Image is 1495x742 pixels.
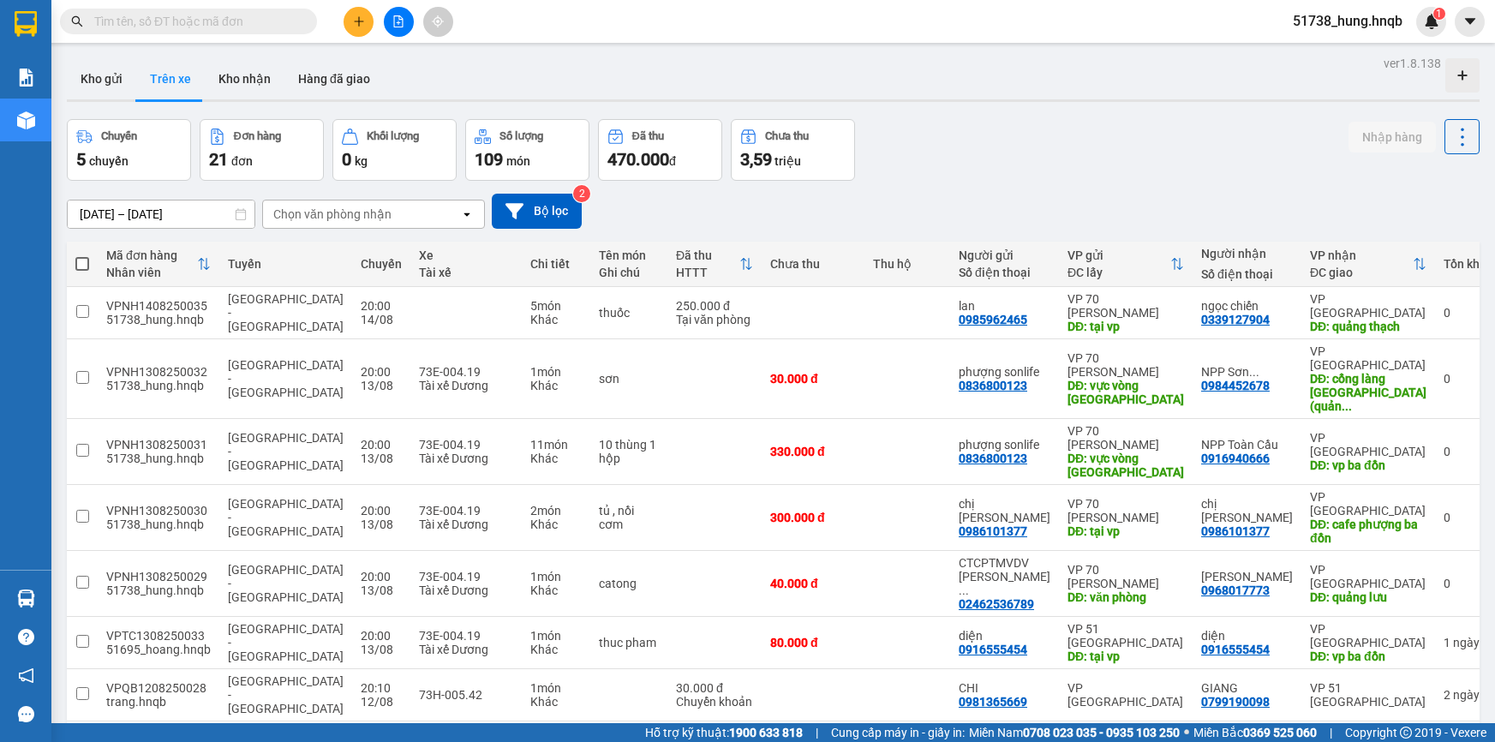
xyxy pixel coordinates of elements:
[419,583,513,597] div: Tài xế Dương
[1310,458,1426,472] div: DĐ: vp ba đồn
[106,248,197,262] div: Mã đơn hàng
[676,248,739,262] div: Đã thu
[770,257,856,271] div: Chưa thu
[1444,511,1486,524] div: 0
[667,242,762,287] th: Toggle SortBy
[1310,248,1413,262] div: VP nhận
[607,149,669,170] span: 470.000
[419,266,513,279] div: Tài xế
[106,438,211,452] div: VPNH1308250031
[959,695,1027,709] div: 0981365669
[419,688,513,702] div: 73H-005.42
[419,504,513,518] div: 73E-004.19
[1201,313,1270,326] div: 0339127904
[89,154,129,168] span: chuyến
[273,206,392,223] div: Chọn văn phòng nhận
[530,695,582,709] div: Khác
[361,299,402,313] div: 20:00
[770,445,856,458] div: 330.000 đ
[1445,58,1480,93] div: Tạo kho hàng mới
[1067,622,1184,649] div: VP 51 [GEOGRAPHIC_DATA]
[676,681,753,695] div: 30.000 đ
[959,379,1027,392] div: 0836800123
[1067,248,1170,262] div: VP gửi
[106,313,211,326] div: 51738_hung.hnqb
[959,556,1050,597] div: CTCPTMVDV Hoàng Minh Lâm
[1067,351,1184,379] div: VP 70 [PERSON_NAME]
[599,504,659,531] div: tủ , nồi cơm
[959,597,1034,611] div: 02462536789
[361,379,402,392] div: 13/08
[332,119,457,181] button: Khối lượng0kg
[774,154,801,168] span: triệu
[361,583,402,597] div: 13/08
[94,12,296,31] input: Tìm tên, số ĐT hoặc mã đơn
[228,292,344,333] span: [GEOGRAPHIC_DATA] - [GEOGRAPHIC_DATA]
[1201,695,1270,709] div: 0799190098
[959,266,1050,279] div: Số điện thoại
[1424,14,1439,29] img: icon-new-feature
[361,629,402,643] div: 20:00
[361,257,402,271] div: Chuyến
[530,452,582,465] div: Khác
[959,438,1050,452] div: phượng sonlife
[353,15,365,27] span: plus
[599,306,659,320] div: thuốc
[423,7,453,37] button: aim
[959,313,1027,326] div: 0985962465
[1201,524,1270,538] div: 0986101377
[731,119,855,181] button: Chưa thu3,59 triệu
[1201,267,1293,281] div: Số điện thoại
[361,452,402,465] div: 13/08
[392,15,404,27] span: file-add
[770,636,856,649] div: 80.000 đ
[1453,688,1480,702] span: ngày
[599,577,659,590] div: catong
[729,726,803,739] strong: 1900 633 818
[1201,365,1293,379] div: NPP Sơn Huyền
[367,130,419,142] div: Khối lượng
[959,497,1050,524] div: chị vân
[492,194,582,229] button: Bộ lọc
[530,504,582,518] div: 2 món
[959,583,969,597] span: ...
[530,681,582,695] div: 1 món
[355,154,368,168] span: kg
[68,200,254,228] input: Select a date range.
[1310,431,1426,458] div: VP [GEOGRAPHIC_DATA]
[1243,726,1317,739] strong: 0369 525 060
[676,695,753,709] div: Chuyển khoản
[1462,14,1478,29] span: caret-down
[1310,681,1426,709] div: VP 51 [GEOGRAPHIC_DATA]
[136,58,205,99] button: Trên xe
[106,583,211,597] div: 51738_hung.hnqb
[1310,266,1413,279] div: ĐC giao
[1279,10,1416,32] span: 51738_hung.hnqb
[1310,344,1426,372] div: VP [GEOGRAPHIC_DATA]
[1433,8,1445,20] sup: 1
[530,583,582,597] div: Khác
[1067,563,1184,590] div: VP 70 [PERSON_NAME]
[1444,445,1486,458] div: 0
[18,667,34,684] span: notification
[1310,622,1426,649] div: VP [GEOGRAPHIC_DATA]
[234,130,281,142] div: Đơn hàng
[17,69,35,87] img: solution-icon
[228,674,344,715] span: [GEOGRAPHIC_DATA] - [GEOGRAPHIC_DATA]
[419,248,513,262] div: Xe
[1310,563,1426,590] div: VP [GEOGRAPHIC_DATA]
[1067,266,1170,279] div: ĐC lấy
[344,7,374,37] button: plus
[770,577,856,590] div: 40.000 đ
[1067,292,1184,320] div: VP 70 [PERSON_NAME]
[1444,577,1486,590] div: 0
[106,518,211,531] div: 51738_hung.hnqb
[770,511,856,524] div: 300.000 đ
[1444,372,1486,386] div: 0
[676,266,739,279] div: HTTT
[1201,247,1293,260] div: Người nhận
[475,149,503,170] span: 109
[1400,727,1412,739] span: copyright
[530,299,582,313] div: 5 món
[361,643,402,656] div: 13/08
